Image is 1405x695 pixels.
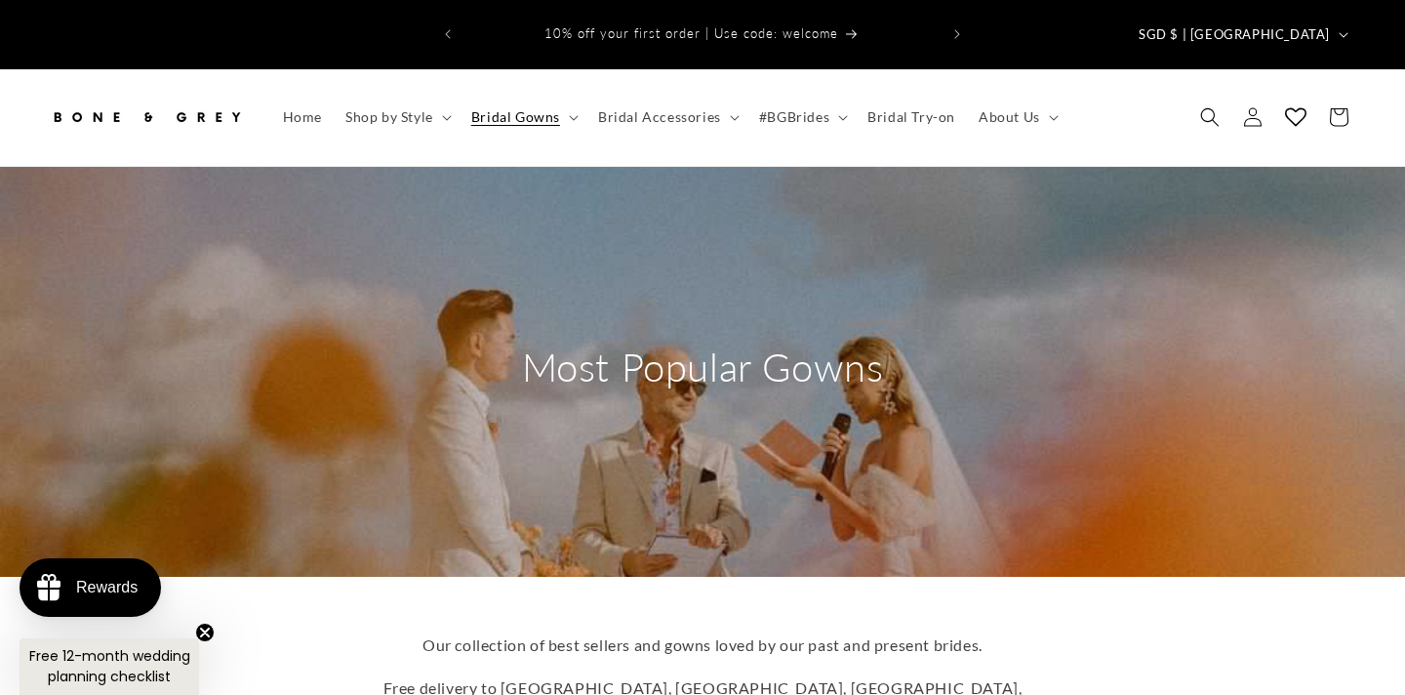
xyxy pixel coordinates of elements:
[856,97,967,138] a: Bridal Try-on
[867,108,955,126] span: Bridal Try-on
[334,97,460,138] summary: Shop by Style
[1127,16,1356,53] button: SGD $ | [GEOGRAPHIC_DATA]
[42,89,252,146] a: Bone and Grey Bridal
[283,108,322,126] span: Home
[979,108,1040,126] span: About Us
[967,97,1066,138] summary: About Us
[936,16,979,53] button: Next announcement
[49,96,244,139] img: Bone and Grey Bridal
[195,623,215,642] button: Close teaser
[1139,25,1330,45] span: SGD $ | [GEOGRAPHIC_DATA]
[345,108,433,126] span: Shop by Style
[76,579,138,596] div: Rewards
[544,25,838,41] span: 10% off your first order | Use code: welcome
[759,108,829,126] span: #BGBrides
[271,97,334,138] a: Home
[1188,96,1231,139] summary: Search
[322,632,1083,660] p: Our collection of best sellers and gowns loved by our past and present brides.
[747,97,856,138] summary: #BGBrides
[598,108,721,126] span: Bridal Accessories
[517,342,888,392] h2: Most Popular Gowns
[426,16,469,53] button: Previous announcement
[471,108,560,126] span: Bridal Gowns
[586,97,747,138] summary: Bridal Accessories
[460,97,586,138] summary: Bridal Gowns
[29,646,190,686] span: Free 12-month wedding planning checklist
[20,638,199,695] div: Free 12-month wedding planning checklistClose teaser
